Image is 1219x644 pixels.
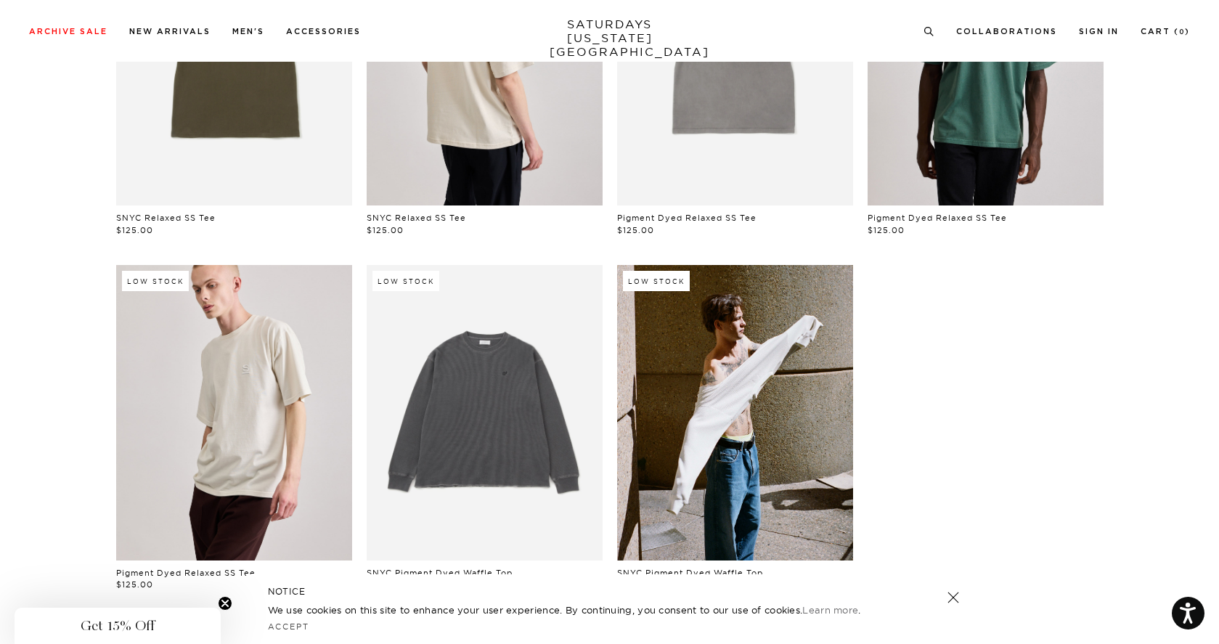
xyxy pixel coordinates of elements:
button: Close teaser [218,596,232,611]
div: Get 15% OffClose teaser [15,608,221,644]
p: We use cookies on this site to enhance your user experience. By continuing, you consent to our us... [268,603,900,617]
a: Archive Sale [29,28,107,36]
span: Get 15% Off [81,617,155,635]
a: SNYC Relaxed SS Tee [116,213,216,223]
span: $125.00 [868,225,905,235]
a: Accept [268,621,310,632]
a: Sign In [1079,28,1119,36]
h5: NOTICE [268,585,952,598]
a: Collaborations [956,28,1057,36]
div: Low Stock [122,271,189,291]
a: Cart (0) [1141,28,1190,36]
a: Learn more [802,604,858,616]
span: $125.00 [116,225,153,235]
a: Pigment Dyed Relaxed SS Tee [617,213,757,223]
a: Pigment Dyed Relaxed SS Tee [868,213,1007,223]
span: $125.00 [367,225,404,235]
a: Accessories [286,28,361,36]
a: SATURDAYS[US_STATE][GEOGRAPHIC_DATA] [550,17,669,59]
a: New Arrivals [129,28,211,36]
small: 0 [1179,29,1185,36]
a: SNYC Relaxed SS Tee [367,213,466,223]
span: $125.00 [617,225,654,235]
a: SNYC Pigment Dyed Waffle Top [617,568,763,578]
span: $125.00 [116,579,153,590]
a: Men's [232,28,264,36]
a: Pigment Dyed Relaxed SS Tee [116,568,256,578]
a: SNYC Pigment Dyed Waffle Top [367,568,513,578]
div: Low Stock [623,271,690,291]
div: Low Stock [372,271,439,291]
